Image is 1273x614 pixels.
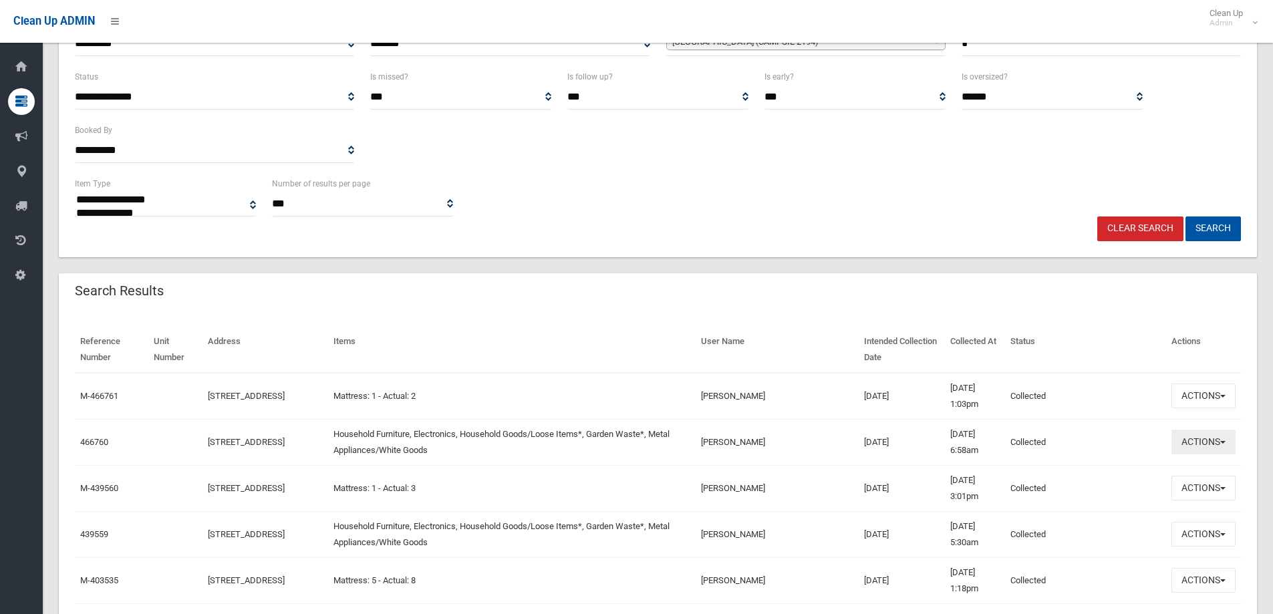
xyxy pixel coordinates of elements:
label: Is early? [764,69,794,84]
td: Collected [1005,465,1166,511]
td: Mattress: 1 - Actual: 3 [328,465,696,511]
th: Status [1005,327,1166,373]
td: [DATE] 1:03pm [945,373,1004,420]
a: M-466761 [80,391,118,401]
th: Actions [1166,327,1241,373]
td: [DATE] 1:18pm [945,557,1004,603]
a: [STREET_ADDRESS] [208,437,285,447]
a: [STREET_ADDRESS] [208,529,285,539]
span: Clean Up ADMIN [13,15,95,27]
button: Actions [1171,430,1236,454]
label: Is follow up? [567,69,613,84]
td: Household Furniture, Electronics, Household Goods/Loose Items*, Garden Waste*, Metal Appliances/W... [328,511,696,557]
a: 439559 [80,529,108,539]
td: [DATE] [859,557,946,603]
td: [DATE] 3:01pm [945,465,1004,511]
th: Collected At [945,327,1004,373]
small: Admin [1210,18,1243,28]
td: [DATE] [859,511,946,557]
td: Collected [1005,419,1166,465]
td: Mattress: 1 - Actual: 2 [328,373,696,420]
td: [DATE] [859,373,946,420]
td: [DATE] 6:58am [945,419,1004,465]
td: [PERSON_NAME] [696,511,859,557]
td: [DATE] [859,419,946,465]
button: Actions [1171,522,1236,547]
td: [PERSON_NAME] [696,465,859,511]
th: Address [202,327,328,373]
label: Is oversized? [962,69,1008,84]
td: Household Furniture, Electronics, Household Goods/Loose Items*, Garden Waste*, Metal Appliances/W... [328,419,696,465]
a: M-439560 [80,483,118,493]
label: Is missed? [370,69,408,84]
a: [STREET_ADDRESS] [208,391,285,401]
td: Collected [1005,373,1166,420]
td: [DATE] 5:30am [945,511,1004,557]
a: [STREET_ADDRESS] [208,483,285,493]
label: Number of results per page [272,176,370,191]
th: Unit Number [148,327,202,373]
button: Actions [1171,568,1236,593]
a: [STREET_ADDRESS] [208,575,285,585]
th: User Name [696,327,859,373]
td: [DATE] [859,465,946,511]
td: Collected [1005,557,1166,603]
label: Booked By [75,123,112,138]
th: Intended Collection Date [859,327,946,373]
td: [PERSON_NAME] [696,373,859,420]
td: [PERSON_NAME] [696,419,859,465]
td: Collected [1005,511,1166,557]
a: M-403535 [80,575,118,585]
th: Reference Number [75,327,148,373]
header: Search Results [59,278,180,304]
td: [PERSON_NAME] [696,557,859,603]
a: 466760 [80,437,108,447]
label: Status [75,69,98,84]
a: Clear Search [1097,216,1183,241]
button: Search [1185,216,1241,241]
th: Items [328,327,696,373]
span: Clean Up [1203,8,1256,28]
button: Actions [1171,476,1236,500]
td: Mattress: 5 - Actual: 8 [328,557,696,603]
button: Actions [1171,383,1236,408]
label: Item Type [75,176,110,191]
